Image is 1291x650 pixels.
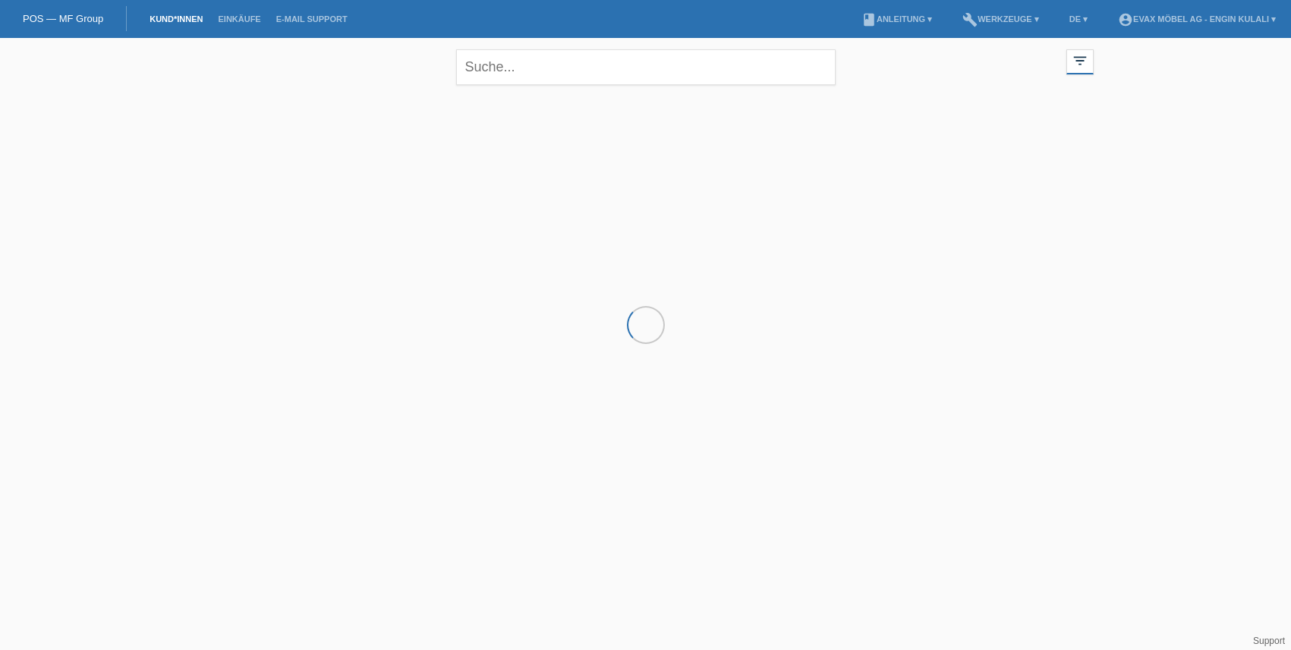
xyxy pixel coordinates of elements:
i: filter_list [1072,52,1088,69]
a: POS — MF Group [23,13,103,24]
i: account_circle [1118,12,1133,27]
a: buildWerkzeuge ▾ [955,14,1047,24]
a: E-Mail Support [269,14,355,24]
a: Kund*innen [142,14,210,24]
i: book [861,12,877,27]
a: bookAnleitung ▾ [854,14,940,24]
a: Support [1253,636,1285,646]
a: Einkäufe [210,14,268,24]
a: account_circleEVAX Möbel AG - Engin Kulali ▾ [1110,14,1283,24]
a: DE ▾ [1062,14,1095,24]
i: build [962,12,978,27]
input: Suche... [456,49,836,85]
